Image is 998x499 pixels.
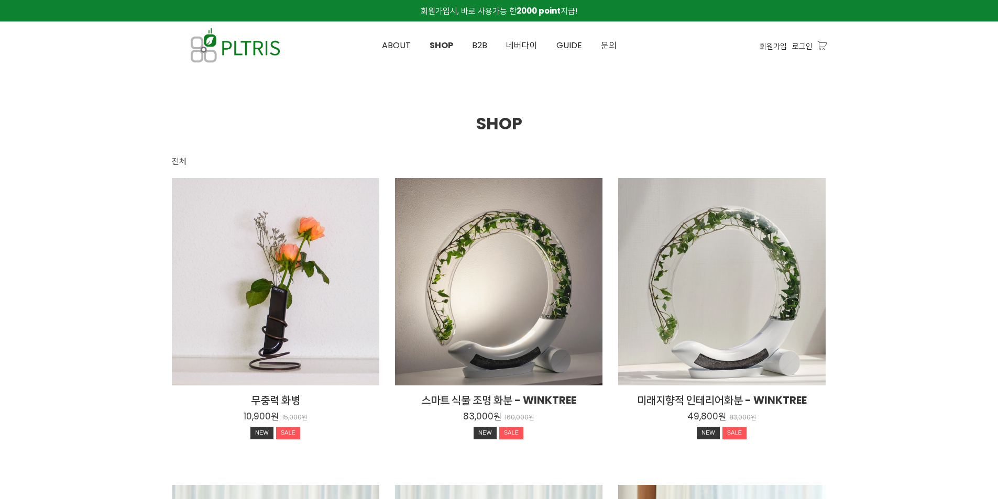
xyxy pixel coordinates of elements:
[476,112,522,135] span: SHOP
[430,39,453,51] span: SHOP
[591,22,626,69] a: 문의
[463,22,497,69] a: B2B
[792,40,813,52] a: 로그인
[547,22,591,69] a: GUIDE
[472,39,487,51] span: B2B
[172,155,187,168] div: 전체
[420,22,463,69] a: SHOP
[372,22,420,69] a: ABOUT
[601,39,617,51] span: 문의
[172,393,379,442] a: 무중력 화병 10,900원 15,000원 NEWSALE
[276,427,300,439] div: SALE
[395,393,602,442] a: 스마트 식물 조명 화분 - WINKTREE 83,000원 160,000원 NEWSALE
[729,414,756,422] p: 83,000원
[282,414,308,422] p: 15,000원
[517,5,561,16] strong: 2000 point
[687,411,726,422] p: 49,800원
[244,411,279,422] p: 10,900원
[382,39,411,51] span: ABOUT
[463,411,501,422] p: 83,000원
[760,40,787,52] a: 회원가입
[506,39,538,51] span: 네버다이
[172,393,379,407] h2: 무중력 화병
[395,393,602,407] h2: 스마트 식물 조명 화분 - WINKTREE
[618,393,826,407] h2: 미래지향적 인테리어화분 - WINKTREE
[556,39,582,51] span: GUIDE
[697,427,720,439] div: NEW
[722,427,747,439] div: SALE
[497,22,547,69] a: 네버다이
[421,5,577,16] span: 회원가입시, 바로 사용가능 한 지급!
[618,393,826,442] a: 미래지향적 인테리어화분 - WINKTREE 49,800원 83,000원 NEWSALE
[499,427,523,439] div: SALE
[250,427,273,439] div: NEW
[505,414,534,422] p: 160,000원
[474,427,497,439] div: NEW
